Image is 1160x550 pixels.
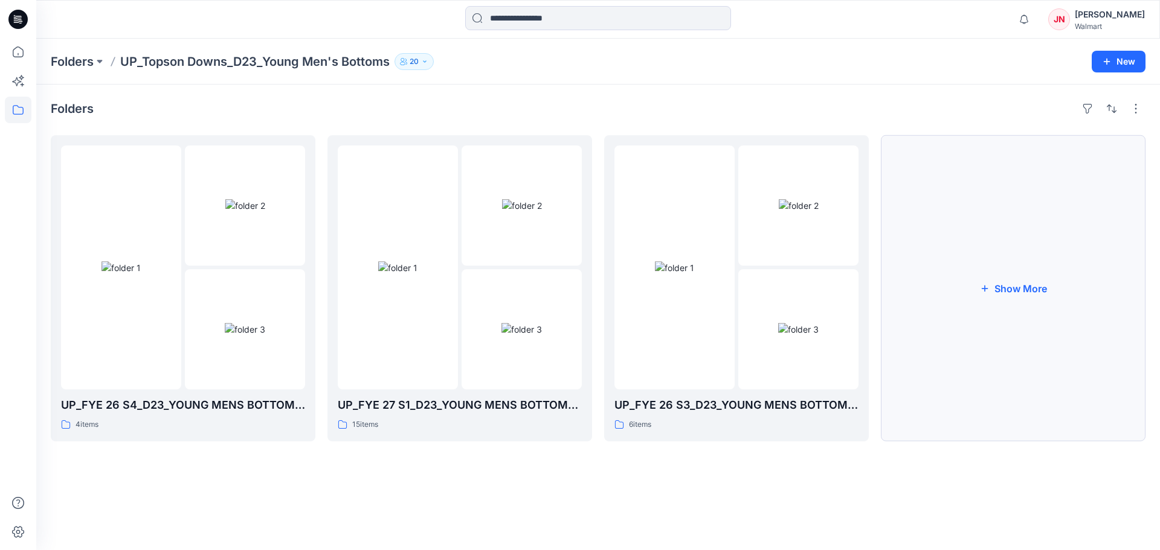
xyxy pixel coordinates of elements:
[1075,22,1145,31] div: Walmart
[120,53,390,70] p: UP_Topson Downs_D23_Young Men's Bottoms
[1092,51,1145,72] button: New
[614,397,859,414] p: UP_FYE 26 S3_D23_YOUNG MENS BOTTOMS TOPSON DOWNS
[338,397,582,414] p: UP_FYE 27 S1_D23_YOUNG MENS BOTTOMS TOPSON DOWNS
[881,135,1145,441] button: Show More
[225,323,265,336] img: folder 3
[629,418,651,431] p: 6 items
[378,261,417,274] img: folder 1
[778,323,819,336] img: folder 3
[501,323,542,336] img: folder 3
[1048,8,1070,30] div: JN
[655,261,694,274] img: folder 1
[51,53,94,70] a: Folders
[327,135,592,441] a: folder 1folder 2folder 3UP_FYE 27 S1_D23_YOUNG MENS BOTTOMS TOPSON DOWNS15items
[61,397,305,414] p: UP_FYE 26 S4_D23_YOUNG MENS BOTTOMS TOPSON DOWNS
[76,418,98,431] p: 4 items
[101,261,141,274] img: folder 1
[51,135,315,441] a: folder 1folder 2folder 3UP_FYE 26 S4_D23_YOUNG MENS BOTTOMS TOPSON DOWNS4items
[502,199,542,212] img: folder 2
[604,135,869,441] a: folder 1folder 2folder 3UP_FYE 26 S3_D23_YOUNG MENS BOTTOMS TOPSON DOWNS6items
[352,418,378,431] p: 15 items
[51,101,94,116] h4: Folders
[225,199,265,212] img: folder 2
[410,55,419,68] p: 20
[1075,7,1145,22] div: [PERSON_NAME]
[779,199,819,212] img: folder 2
[395,53,434,70] button: 20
